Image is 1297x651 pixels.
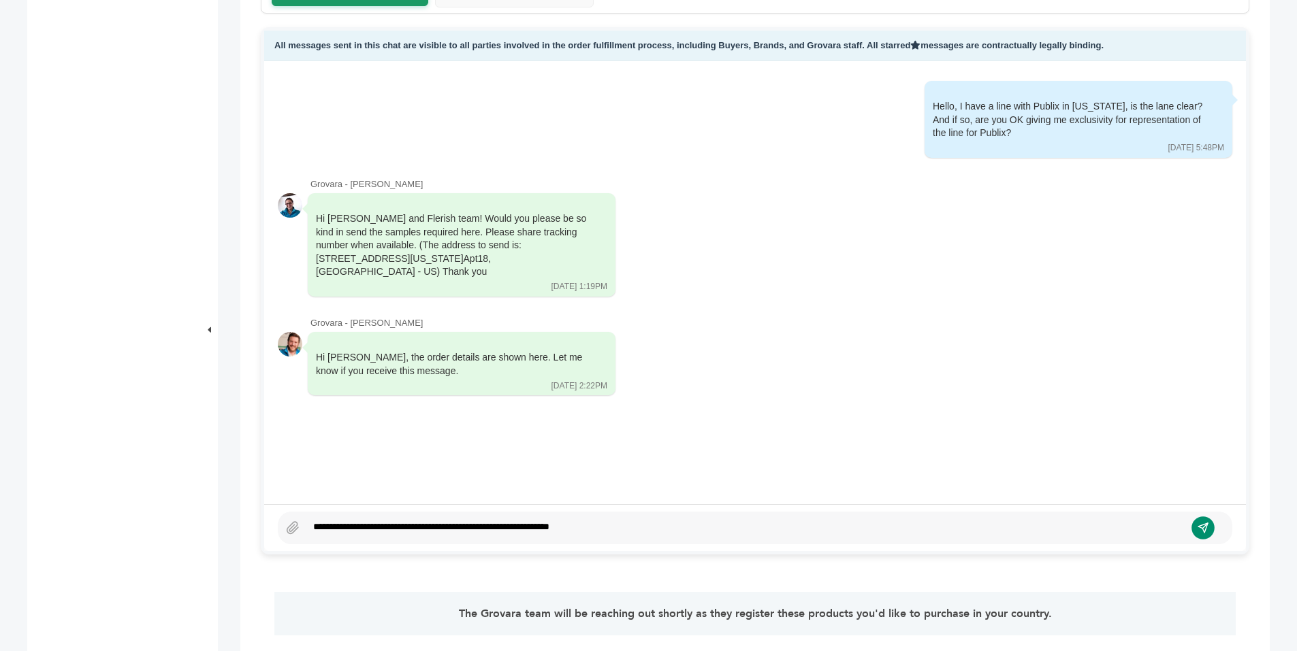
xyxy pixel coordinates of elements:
div: Hello, I have a line with Publix in [US_STATE], is the lane clear? And if so, are you OK giving m... [933,100,1205,140]
div: Grovara - [PERSON_NAME] [310,317,1232,329]
div: Hi [PERSON_NAME] and Flerish team! Would you please be so kind in send the samples required here.... [316,212,588,279]
div: Hi [PERSON_NAME], the order details are shown here. Let me know if you receive this message. [316,351,588,378]
div: All messages sent in this chat are visible to all parties involved in the order fulfillment proce... [264,31,1246,61]
div: [DATE] 2:22PM [551,380,607,392]
span: [GEOGRAPHIC_DATA] - US) Thank you [316,266,487,277]
p: The Grovara team will be reaching out shortly as they register these products you'd like to purch... [313,605,1197,622]
div: [DATE] 5:48PM [1168,142,1224,154]
span: Apt18, [464,253,491,264]
div: Grovara - [PERSON_NAME] [310,178,1232,190]
div: [DATE] 1:19PM [551,281,607,293]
